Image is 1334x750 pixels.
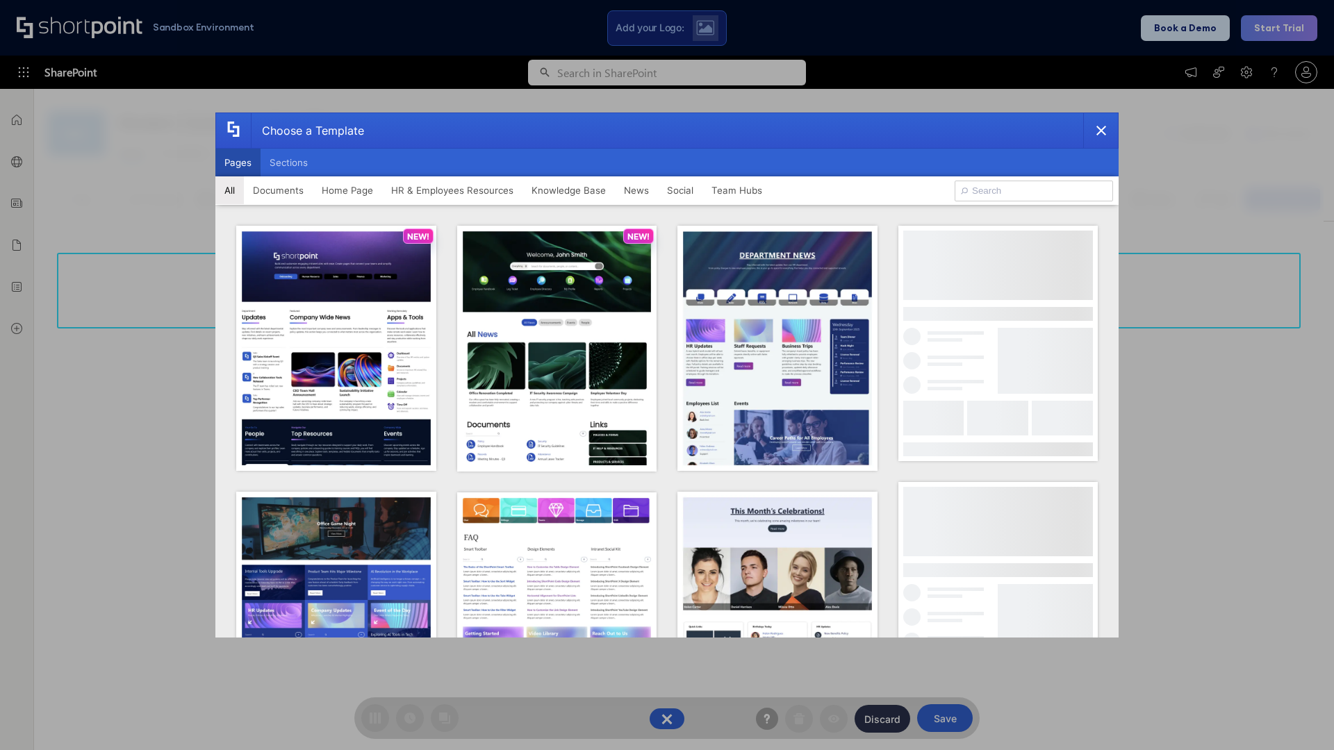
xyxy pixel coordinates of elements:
button: Pages [215,149,261,176]
button: HR & Employees Resources [382,176,522,204]
div: template selector [215,112,1119,637]
button: All [215,176,244,204]
button: Documents [244,176,313,204]
iframe: Chat Widget [1265,683,1334,750]
p: NEW! [407,231,429,242]
input: Search [955,181,1113,201]
button: Social [658,176,702,204]
button: Knowledge Base [522,176,615,204]
button: Home Page [313,176,382,204]
button: Team Hubs [702,176,771,204]
button: Sections [261,149,317,176]
p: NEW! [627,231,650,242]
div: Choose a Template [251,113,364,148]
button: News [615,176,658,204]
